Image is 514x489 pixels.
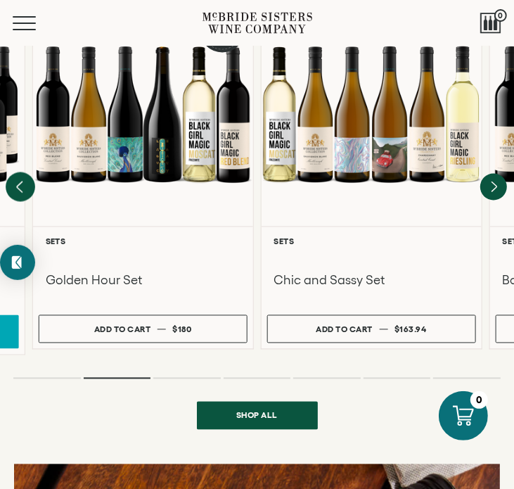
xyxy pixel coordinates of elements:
div: Add to cart [316,319,373,340]
span: Shop all [219,402,295,429]
a: Shop all [197,402,318,430]
span: $163.94 [394,325,427,334]
li: Page dot 4 [224,378,291,379]
li: Page dot 7 [433,378,501,379]
span: 0 [494,9,507,22]
h3: Golden Hour Set [46,272,240,290]
li: Page dot 2 [84,378,151,379]
button: Next [480,174,507,201]
div: Add to cart [94,319,151,340]
h6: Sets [274,237,468,246]
button: Add to cart $163.94 [266,315,475,343]
div: 0 [470,391,488,409]
li: Page dot 3 [153,378,221,379]
button: Add to cart $180 [39,315,248,343]
h6: Sets [46,237,240,246]
span: $180 [172,325,191,334]
button: Mobile Menu Trigger [13,16,63,30]
button: Previous [6,172,35,202]
li: Page dot 5 [293,378,361,379]
li: Page dot 1 [13,378,81,379]
h3: Chic and Sassy Set [274,272,468,290]
li: Page dot 6 [364,378,431,379]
